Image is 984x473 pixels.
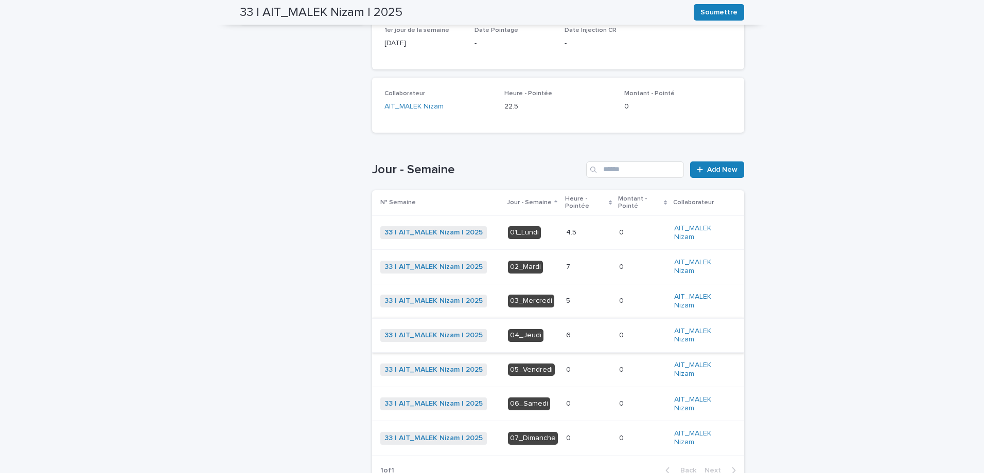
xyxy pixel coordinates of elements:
[624,101,732,112] p: 0
[372,387,744,421] tr: 33 | AIT_MALEK Nizam | 2025 06_Samedi00 00 AIT_MALEK Nizam
[624,90,675,97] span: Montant - Pointé
[673,197,714,208] p: Collaborateur
[384,366,483,374] a: 33 | AIT_MALEK Nizam | 2025
[566,363,573,374] p: 0
[619,329,626,340] p: 0
[508,226,541,239] div: 01_Lundi
[504,90,552,97] span: Heure - Pointée
[504,101,612,112] p: 22.5
[508,261,543,274] div: 02_Mardi
[372,353,744,387] tr: 33 | AIT_MALEK Nizam | 2025 05_Vendredi00 00 AIT_MALEK Nizam
[372,215,744,250] tr: 33 | AIT_MALEK Nizam | 2025 01_Lundi4.54.5 00 AIT_MALEK Nizam
[586,161,684,178] input: Search
[384,434,483,443] a: 33 | AIT_MALEK Nizam | 2025
[674,361,728,378] a: AIT_MALEK Nizam
[384,90,425,97] span: Collaborateur
[566,329,573,340] p: 6
[619,261,626,271] p: 0
[694,4,744,21] button: Soumettre
[566,397,573,408] p: 0
[618,193,661,212] p: Montant - Pointé
[384,228,483,237] a: 33 | AIT_MALEK Nizam | 2025
[372,162,582,177] h1: Jour - Semaine
[372,318,744,353] tr: 33 | AIT_MALEK Nizam | 2025 04_Jeudi66 00 AIT_MALEK Nizam
[372,250,744,284] tr: 33 | AIT_MALEK Nizam | 2025 02_Mardi77 00 AIT_MALEK Nizam
[380,197,416,208] p: N° Semaine
[566,226,578,237] p: 4.5
[707,166,737,173] span: Add New
[384,331,483,340] a: 33 | AIT_MALEK Nizam | 2025
[619,432,626,443] p: 0
[566,261,572,271] p: 7
[508,295,554,307] div: 03_Mercredi
[565,193,606,212] p: Heure - Pointée
[372,284,744,318] tr: 33 | AIT_MALEK Nizam | 2025 03_Mercredi55 00 AIT_MALEK Nizam
[384,38,462,49] p: [DATE]
[475,38,552,49] p: -
[384,297,483,305] a: 33 | AIT_MALEK Nizam | 2025
[565,38,642,49] p: -
[674,327,728,344] a: AIT_MALEK Nizam
[619,363,626,374] p: 0
[384,101,444,112] a: AIT_MALEK Nizam
[508,329,543,342] div: 04_Jeudi
[508,432,558,445] div: 07_Dimanche
[619,295,626,305] p: 0
[507,197,552,208] p: Jour - Semaine
[384,263,483,271] a: 33 | AIT_MALEK Nizam | 2025
[565,27,617,33] span: Date Injection CR
[619,397,626,408] p: 0
[372,421,744,456] tr: 33 | AIT_MALEK Nizam | 2025 07_Dimanche00 00 AIT_MALEK Nizam
[700,7,737,17] span: Soumettre
[566,432,573,443] p: 0
[508,363,555,376] div: 05_Vendredi
[690,161,744,178] a: Add New
[619,226,626,237] p: 0
[674,258,728,276] a: AIT_MALEK Nizam
[674,224,728,242] a: AIT_MALEK Nizam
[475,27,518,33] span: Date Pointage
[384,399,483,408] a: 33 | AIT_MALEK Nizam | 2025
[566,295,572,305] p: 5
[674,429,728,447] a: AIT_MALEK Nizam
[240,5,402,20] h2: 33 | AIT_MALEK Nizam | 2025
[384,27,449,33] span: 1er jour de la semaine
[674,293,728,310] a: AIT_MALEK Nizam
[508,397,550,410] div: 06_Samedi
[674,395,728,413] a: AIT_MALEK Nizam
